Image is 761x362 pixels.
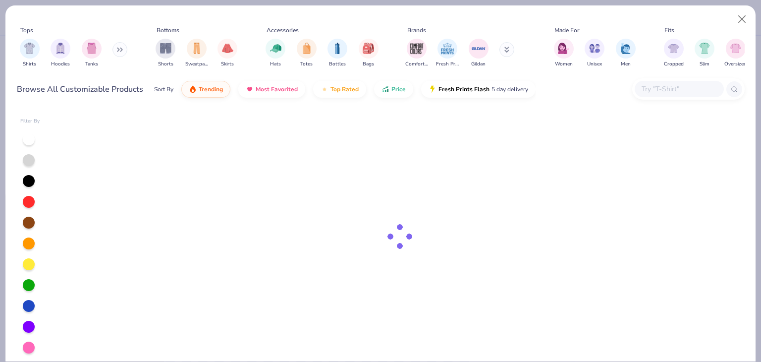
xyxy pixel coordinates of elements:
[199,85,223,93] span: Trending
[23,60,36,68] span: Shirts
[82,39,102,68] div: filter for Tanks
[189,85,197,93] img: trending.gif
[664,60,684,68] span: Cropped
[185,60,208,68] span: Sweatpants
[695,39,714,68] div: filter for Slim
[440,41,455,56] img: Fresh Prints Image
[359,39,379,68] div: filter for Bags
[266,39,285,68] div: filter for Hats
[405,39,428,68] div: filter for Comfort Colors
[469,39,489,68] div: filter for Gildan
[554,39,574,68] button: filter button
[664,39,684,68] button: filter button
[363,60,374,68] span: Bags
[585,39,604,68] div: filter for Unisex
[724,39,747,68] div: filter for Oversized
[391,85,406,93] span: Price
[156,39,175,68] div: filter for Shorts
[266,39,285,68] button: filter button
[185,39,208,68] button: filter button
[621,60,631,68] span: Men
[154,85,173,94] div: Sort By
[327,39,347,68] div: filter for Bottles
[436,60,459,68] span: Fresh Prints
[222,43,233,54] img: Skirts Image
[438,85,489,93] span: Fresh Prints Flash
[699,43,710,54] img: Slim Image
[558,43,569,54] img: Women Image
[664,39,684,68] div: filter for Cropped
[616,39,636,68] div: filter for Men
[724,39,747,68] button: filter button
[51,39,70,68] div: filter for Hoodies
[20,39,40,68] button: filter button
[313,81,366,98] button: Top Rated
[589,43,600,54] img: Unisex Image
[300,60,313,68] span: Totes
[217,39,237,68] div: filter for Skirts
[332,43,343,54] img: Bottles Image
[217,39,237,68] button: filter button
[436,39,459,68] button: filter button
[359,39,379,68] button: filter button
[301,43,312,54] img: Totes Image
[585,39,604,68] button: filter button
[724,60,747,68] span: Oversized
[471,41,486,56] img: Gildan Image
[330,85,359,93] span: Top Rated
[695,39,714,68] button: filter button
[700,60,709,68] span: Slim
[321,85,328,93] img: TopRated.gif
[20,39,40,68] div: filter for Shirts
[20,26,33,35] div: Tops
[407,26,426,35] div: Brands
[181,81,230,98] button: Trending
[668,43,679,54] img: Cropped Image
[554,26,579,35] div: Made For
[469,39,489,68] button: filter button
[436,39,459,68] div: filter for Fresh Prints
[297,39,317,68] button: filter button
[221,60,234,68] span: Skirts
[270,43,281,54] img: Hats Image
[327,39,347,68] button: filter button
[555,60,573,68] span: Women
[587,60,602,68] span: Unisex
[160,43,171,54] img: Shorts Image
[421,81,536,98] button: Fresh Prints Flash5 day delivery
[55,43,66,54] img: Hoodies Image
[329,60,346,68] span: Bottles
[17,83,143,95] div: Browse All Customizable Products
[238,81,305,98] button: Most Favorited
[24,43,35,54] img: Shirts Image
[664,26,674,35] div: Fits
[246,85,254,93] img: most_fav.gif
[491,84,528,95] span: 5 day delivery
[405,39,428,68] button: filter button
[363,43,374,54] img: Bags Image
[730,43,741,54] img: Oversized Image
[82,39,102,68] button: filter button
[471,60,486,68] span: Gildan
[620,43,631,54] img: Men Image
[733,10,752,29] button: Close
[405,60,428,68] span: Comfort Colors
[51,60,70,68] span: Hoodies
[86,43,97,54] img: Tanks Image
[256,85,298,93] span: Most Favorited
[429,85,436,93] img: flash.gif
[20,118,40,125] div: Filter By
[409,41,424,56] img: Comfort Colors Image
[156,39,175,68] button: filter button
[85,60,98,68] span: Tanks
[374,81,413,98] button: Price
[641,83,717,95] input: Try "T-Shirt"
[191,43,202,54] img: Sweatpants Image
[157,26,179,35] div: Bottoms
[51,39,70,68] button: filter button
[297,39,317,68] div: filter for Totes
[616,39,636,68] button: filter button
[158,60,173,68] span: Shorts
[185,39,208,68] div: filter for Sweatpants
[270,60,281,68] span: Hats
